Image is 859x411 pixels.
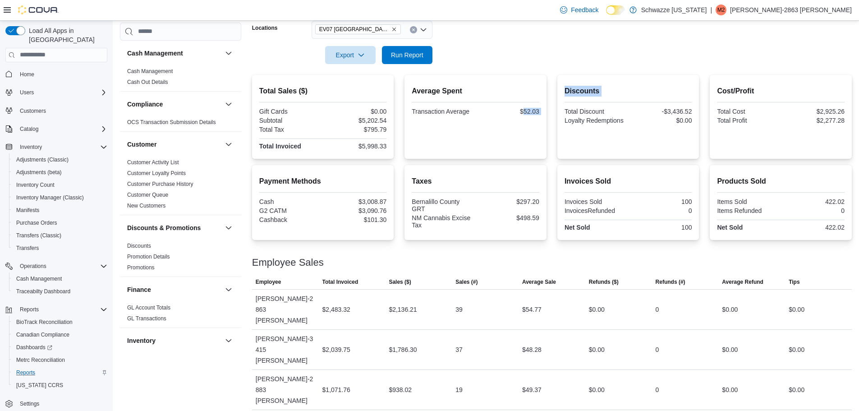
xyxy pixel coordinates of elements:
[127,170,186,176] a: Customer Loyalty Points
[20,263,46,270] span: Operations
[127,100,221,109] button: Compliance
[259,198,321,205] div: Cash
[9,153,111,166] button: Adjustments (Classic)
[522,304,542,315] div: $54.77
[127,79,168,86] span: Cash Out Details
[223,99,234,110] button: Compliance
[20,125,38,133] span: Catalog
[223,139,234,150] button: Customer
[656,278,685,286] span: Refunds (#)
[13,230,107,241] span: Transfers (Classic)
[9,166,111,179] button: Adjustments (beta)
[16,261,50,272] button: Operations
[722,304,738,315] div: $0.00
[9,341,111,354] a: Dashboards
[259,216,321,223] div: Cashback
[16,105,107,116] span: Customers
[630,108,692,115] div: -$3,436.52
[16,87,107,98] span: Users
[630,224,692,231] div: 100
[127,243,151,249] a: Discounts
[13,205,43,216] a: Manifests
[478,198,539,205] div: $297.20
[522,278,556,286] span: Average Sale
[127,192,168,198] a: Customer Queue
[565,176,692,187] h2: Invoices Sold
[13,243,107,254] span: Transfers
[16,87,37,98] button: Users
[331,46,370,64] span: Export
[127,264,155,271] span: Promotions
[717,86,845,97] h2: Cost/Profit
[13,342,56,353] a: Dashboards
[783,108,845,115] div: $2,925.26
[730,5,852,15] p: [PERSON_NAME]-2863 [PERSON_NAME]
[656,384,659,395] div: 0
[589,304,605,315] div: $0.00
[16,398,107,409] span: Settings
[127,254,170,260] a: Promotion Details
[127,68,173,75] span: Cash Management
[120,117,241,131] div: Compliance
[20,71,34,78] span: Home
[13,329,73,340] a: Canadian Compliance
[13,192,87,203] a: Inventory Manager (Classic)
[9,229,111,242] button: Transfers (Classic)
[13,180,58,190] a: Inventory Count
[2,104,111,117] button: Customers
[13,167,107,178] span: Adjustments (beta)
[13,230,65,241] a: Transfers (Classic)
[127,264,155,271] a: Promotions
[13,273,107,284] span: Cash Management
[783,224,845,231] div: 422.02
[2,303,111,316] button: Reports
[13,367,107,378] span: Reports
[13,192,107,203] span: Inventory Manager (Classic)
[16,319,73,326] span: BioTrack Reconciliation
[13,167,65,178] a: Adjustments (beta)
[252,24,278,32] label: Locations
[259,86,387,97] h2: Total Sales ($)
[13,355,69,365] a: Metrc Reconciliation
[322,384,350,395] div: $1,071.76
[127,223,221,232] button: Discounts & Promotions
[522,384,542,395] div: $49.37
[789,344,804,355] div: $0.00
[2,260,111,272] button: Operations
[120,157,241,215] div: Customer
[325,207,386,214] div: $3,090.76
[127,180,193,188] span: Customer Purchase History
[382,46,432,64] button: Run Report
[722,344,738,355] div: $0.00
[322,304,350,315] div: $2,483.32
[9,328,111,341] button: Canadian Compliance
[13,355,107,365] span: Metrc Reconciliation
[16,69,107,80] span: Home
[412,86,539,97] h2: Average Spent
[716,5,726,15] div: Matthew-2863 Turner
[252,370,319,410] div: [PERSON_NAME]-2883 [PERSON_NAME]
[120,66,241,91] div: Cash Management
[13,317,107,328] span: BioTrack Reconciliation
[13,273,65,284] a: Cash Management
[120,302,241,328] div: Finance
[13,342,107,353] span: Dashboards
[25,26,107,44] span: Load All Apps in [GEOGRAPHIC_DATA]
[789,384,804,395] div: $0.00
[565,108,626,115] div: Total Discount
[717,224,743,231] strong: Net Sold
[455,278,478,286] span: Sales (#)
[9,316,111,328] button: BioTrack Reconciliation
[783,117,845,124] div: $2,277.28
[16,304,42,315] button: Reports
[325,198,386,205] div: $3,008.87
[16,288,70,295] span: Traceabilty Dashboard
[16,169,62,176] span: Adjustments (beta)
[16,156,69,163] span: Adjustments (Classic)
[127,315,166,322] a: GL Transactions
[319,25,390,34] span: EV07 [GEOGRAPHIC_DATA]
[13,217,107,228] span: Purchase Orders
[127,336,221,345] button: Inventory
